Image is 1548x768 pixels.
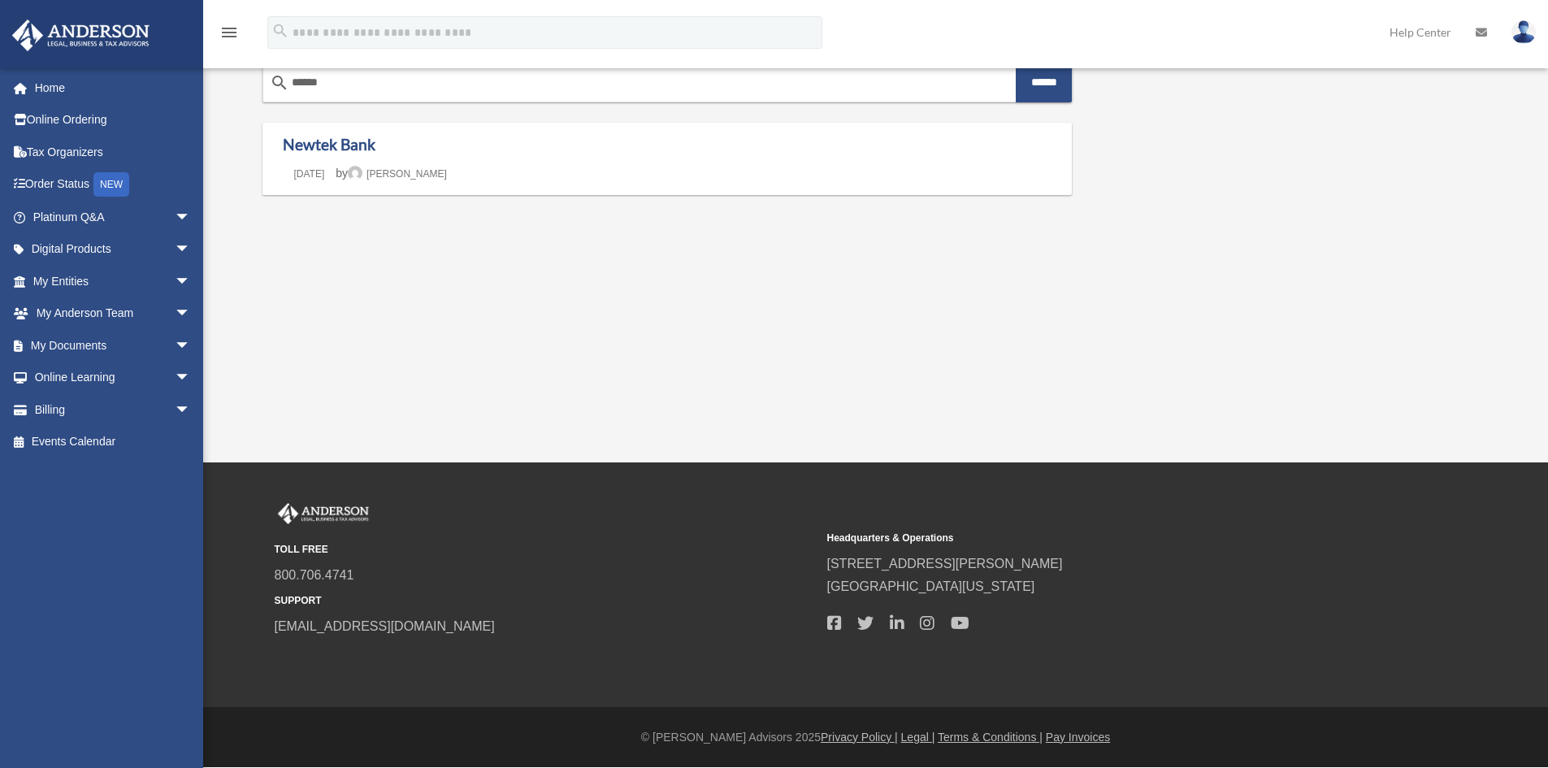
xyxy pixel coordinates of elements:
[275,619,495,633] a: [EMAIL_ADDRESS][DOMAIN_NAME]
[901,731,935,744] a: Legal |
[11,72,207,104] a: Home
[275,503,372,524] img: Anderson Advisors Platinum Portal
[219,23,239,42] i: menu
[175,233,207,267] span: arrow_drop_down
[175,265,207,298] span: arrow_drop_down
[827,579,1035,593] a: [GEOGRAPHIC_DATA][US_STATE]
[270,73,289,93] i: search
[175,297,207,331] span: arrow_drop_down
[348,168,447,180] a: [PERSON_NAME]
[11,393,215,426] a: Billingarrow_drop_down
[275,592,816,610] small: SUPPORT
[11,265,215,297] a: My Entitiesarrow_drop_down
[11,362,215,394] a: Online Learningarrow_drop_down
[11,168,215,202] a: Order StatusNEW
[203,727,1548,748] div: © [PERSON_NAME] Advisors 2025
[175,393,207,427] span: arrow_drop_down
[11,297,215,330] a: My Anderson Teamarrow_drop_down
[1511,20,1536,44] img: User Pic
[11,233,215,266] a: Digital Productsarrow_drop_down
[271,22,289,40] i: search
[1046,731,1110,744] a: Pay Invoices
[336,167,447,180] span: by
[175,329,207,362] span: arrow_drop_down
[11,201,215,233] a: Platinum Q&Aarrow_drop_down
[7,20,154,51] img: Anderson Advisors Platinum Portal
[175,362,207,395] span: arrow_drop_down
[11,136,215,168] a: Tax Organizers
[283,135,375,154] a: Newtek Bank
[938,731,1043,744] a: Terms & Conditions |
[275,568,354,582] a: 800.706.4741
[827,557,1063,571] a: [STREET_ADDRESS][PERSON_NAME]
[11,329,215,362] a: My Documentsarrow_drop_down
[11,104,215,137] a: Online Ordering
[175,201,207,234] span: arrow_drop_down
[93,172,129,197] div: NEW
[821,731,898,744] a: Privacy Policy |
[283,168,336,180] a: [DATE]
[219,28,239,42] a: menu
[11,426,215,458] a: Events Calendar
[827,530,1368,547] small: Headquarters & Operations
[275,541,816,558] small: TOLL FREE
